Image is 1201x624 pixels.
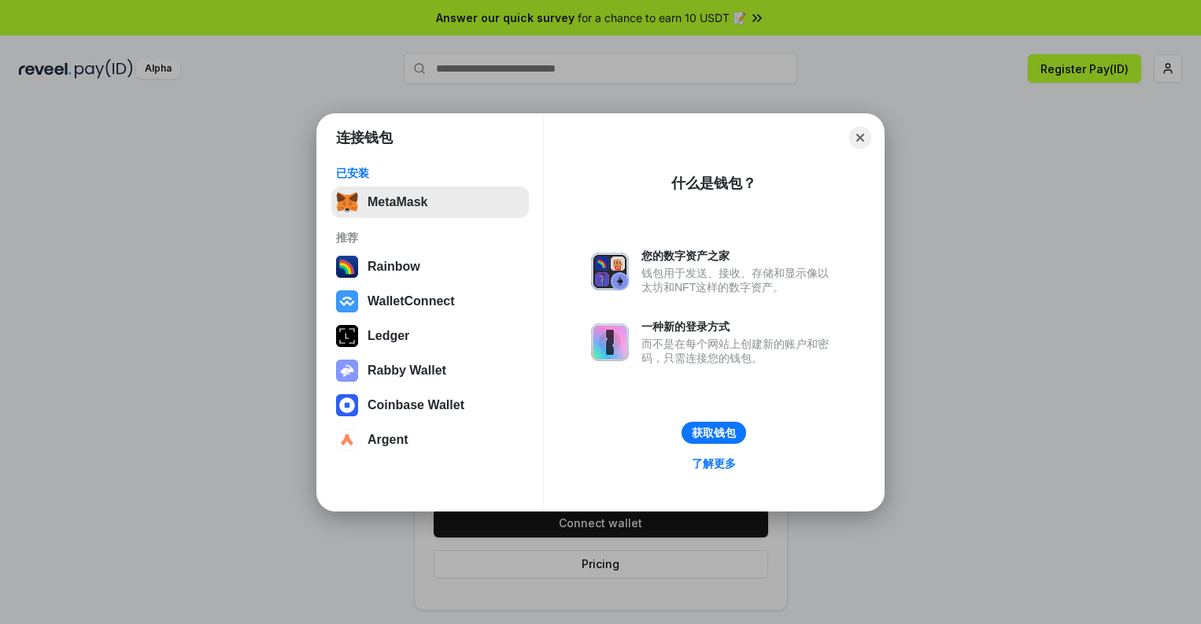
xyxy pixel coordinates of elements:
button: MetaMask [331,186,529,218]
button: Rainbow [331,251,529,282]
div: 而不是在每个网站上创建新的账户和密码，只需连接您的钱包。 [641,337,837,365]
div: WalletConnect [368,294,455,308]
div: Ledger [368,329,409,343]
img: svg+xml,%3Csvg%20width%3D%2228%22%20height%3D%2228%22%20viewBox%3D%220%200%2028%2028%22%20fill%3D... [336,290,358,312]
img: svg+xml,%3Csvg%20fill%3D%22none%22%20height%3D%2233%22%20viewBox%3D%220%200%2035%2033%22%20width%... [336,191,358,213]
button: 获取钱包 [682,422,746,444]
img: svg+xml,%3Csvg%20width%3D%2228%22%20height%3D%2228%22%20viewBox%3D%220%200%2028%2028%22%20fill%3D... [336,394,358,416]
img: svg+xml,%3Csvg%20xmlns%3D%22http%3A%2F%2Fwww.w3.org%2F2000%2Fsvg%22%20fill%3D%22none%22%20viewBox... [591,323,629,361]
div: Rabby Wallet [368,364,446,378]
button: WalletConnect [331,286,529,317]
div: 了解更多 [692,456,736,471]
a: 了解更多 [682,453,745,474]
div: Coinbase Wallet [368,398,464,412]
div: 您的数字资产之家 [641,249,837,263]
img: svg+xml,%3Csvg%20xmlns%3D%22http%3A%2F%2Fwww.w3.org%2F2000%2Fsvg%22%20width%3D%2228%22%20height%3... [336,325,358,347]
h1: 连接钱包 [336,128,393,147]
div: 推荐 [336,231,524,245]
button: Coinbase Wallet [331,390,529,421]
button: Argent [331,424,529,456]
img: svg+xml,%3Csvg%20xmlns%3D%22http%3A%2F%2Fwww.w3.org%2F2000%2Fsvg%22%20fill%3D%22none%22%20viewBox... [591,253,629,290]
div: Rainbow [368,260,420,274]
img: svg+xml,%3Csvg%20width%3D%22120%22%20height%3D%22120%22%20viewBox%3D%220%200%20120%20120%22%20fil... [336,256,358,278]
button: Ledger [331,320,529,352]
div: Argent [368,433,408,447]
div: 获取钱包 [692,426,736,440]
div: 一种新的登录方式 [641,319,837,334]
img: svg+xml,%3Csvg%20width%3D%2228%22%20height%3D%2228%22%20viewBox%3D%220%200%2028%2028%22%20fill%3D... [336,429,358,451]
img: svg+xml,%3Csvg%20xmlns%3D%22http%3A%2F%2Fwww.w3.org%2F2000%2Fsvg%22%20fill%3D%22none%22%20viewBox... [336,360,358,382]
div: 钱包用于发送、接收、存储和显示像以太坊和NFT这样的数字资产。 [641,266,837,294]
div: MetaMask [368,195,427,209]
button: Rabby Wallet [331,355,529,386]
button: Close [849,127,871,149]
div: 什么是钱包？ [671,174,756,193]
div: 已安装 [336,166,524,180]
